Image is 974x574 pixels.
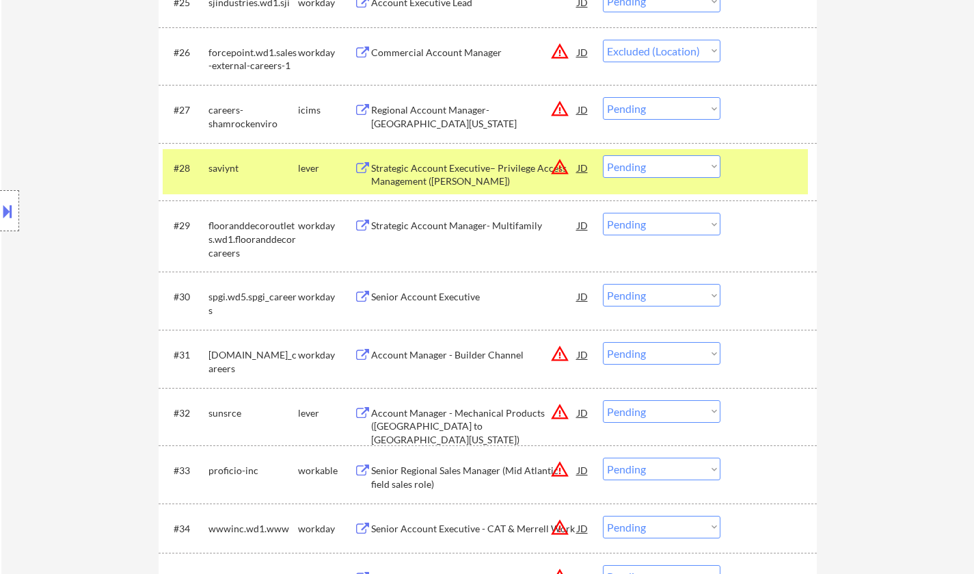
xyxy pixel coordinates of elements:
div: careers-shamrockenviro [208,103,298,130]
div: Strategic Account Manager- Multifamily [371,219,578,233]
div: Regional Account Manager-[GEOGRAPHIC_DATA][US_STATE] [371,103,578,130]
div: [DOMAIN_NAME]_careers [208,348,298,375]
div: Senior Account Executive - CAT & Merrell Work [371,522,578,536]
div: Senior Account Executive [371,290,578,304]
div: wwwinc.wd1.www [208,522,298,536]
div: workable [298,464,354,478]
div: JD [576,213,590,237]
div: #31 [174,348,198,362]
button: warning_amber [550,402,569,421]
div: forcepoint.wd1.sales-external-careers-1 [208,46,298,73]
div: Strategic Account Executive– Privilege Access Management ([PERSON_NAME]) [371,161,578,188]
div: JD [576,342,590,367]
div: lever [298,406,354,420]
div: proficio-inc [208,464,298,478]
div: workday [298,290,354,304]
div: lever [298,161,354,175]
div: JD [576,400,590,425]
button: warning_amber [550,460,569,479]
div: spgi.wd5.spgi_careers [208,290,298,317]
div: #32 [174,406,198,420]
div: workday [298,348,354,362]
div: JD [576,458,590,482]
div: workday [298,219,354,233]
div: sunsrce [208,406,298,420]
div: icims [298,103,354,117]
div: #26 [174,46,198,60]
div: Account Manager - Mechanical Products ([GEOGRAPHIC_DATA] to [GEOGRAPHIC_DATA][US_STATE]) [371,406,578,447]
div: workday [298,46,354,60]
div: workday [298,522,354,536]
div: #34 [174,522,198,536]
div: flooranddecoroutlets.wd1.flooranddecorcareers [208,219,298,259]
div: JD [576,155,590,180]
div: Senior Regional Sales Manager (Mid Atlantic field sales role) [371,464,578,491]
div: Commercial Account Manager [371,46,578,60]
div: JD [576,516,590,540]
button: warning_amber [550,157,569,177]
div: JD [576,284,590,309]
button: warning_amber [550,42,569,61]
div: Account Manager - Builder Channel [371,348,578,362]
button: warning_amber [550,518,569,537]
div: JD [576,97,590,122]
div: saviynt [208,161,298,175]
div: JD [576,40,590,64]
button: warning_amber [550,99,569,118]
button: warning_amber [550,344,569,363]
div: #33 [174,464,198,478]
